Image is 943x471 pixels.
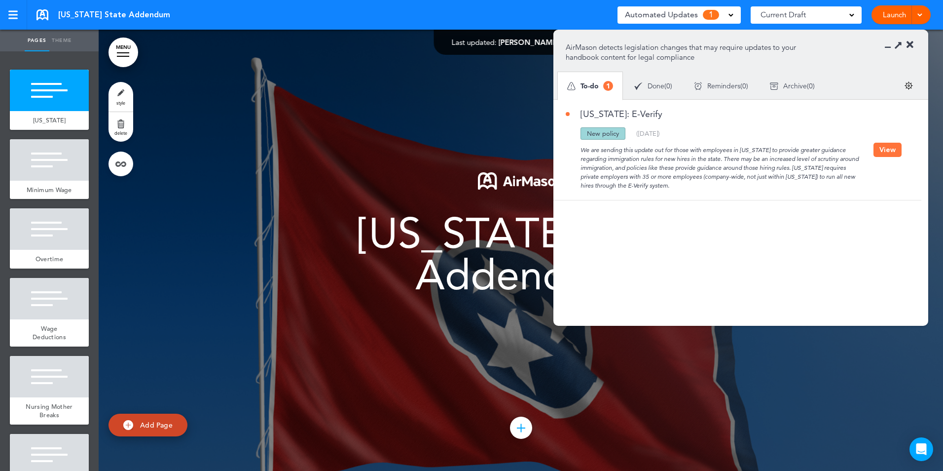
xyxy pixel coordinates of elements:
span: [US_STATE] State Addendum [58,9,170,20]
div: ( ) [636,130,660,137]
span: 1 [703,10,719,20]
div: ( ) [623,73,683,99]
span: 0 [666,82,670,89]
span: 0 [742,82,746,89]
div: — [452,39,590,46]
a: Wage Deductions [10,319,89,347]
img: add.svg [123,420,133,430]
a: [US_STATE]: E-Verify [566,110,662,118]
a: Nursing Mother Breaks [10,397,89,425]
a: MENU [109,38,138,67]
a: Minimum Wage [10,181,89,199]
span: 0 [809,82,813,89]
span: Reminders [707,82,740,89]
button: View [873,143,902,157]
span: Minimum Wage [27,186,72,194]
img: 1722553576973-Airmason_logo_White.png [478,172,564,190]
span: Done [648,82,664,89]
a: Overtime [10,250,89,269]
img: apu_icons_done.svg [634,82,643,90]
a: [US_STATE] [10,111,89,130]
a: style [109,82,133,112]
div: We are sending this update out for those with employees in [US_STATE] to provide greater guidance... [566,140,873,190]
div: ( ) [683,73,759,99]
img: apu_icons_remind.svg [694,82,702,90]
span: Nursing Mother Breaks [26,402,73,420]
span: To-do [580,82,599,89]
a: Pages [25,30,49,51]
span: Overtime [36,255,63,263]
span: Automated Updates [625,8,698,22]
img: apu_icons_archive.svg [770,82,778,90]
div: ( ) [759,73,826,99]
div: Open Intercom Messenger [909,437,933,461]
div: New policy [580,127,625,140]
span: [US_STATE] [33,116,66,124]
span: delete [114,130,127,136]
span: Last updated: [452,38,497,47]
a: Launch [879,5,910,24]
a: Theme [49,30,74,51]
span: Wage Deductions [33,324,66,342]
a: delete [109,112,133,142]
span: [DATE] [638,129,658,137]
span: [US_STATE] State Addendum [358,208,685,300]
span: 1 [603,81,613,91]
span: Archive [783,82,807,89]
p: AirMason detects legislation changes that may require updates to your handbook content for legal ... [566,42,811,62]
span: [PERSON_NAME] [499,38,559,47]
span: style [116,100,125,106]
img: apu_icons_todo.svg [567,82,576,90]
span: Current Draft [761,8,806,22]
img: settings.svg [905,81,913,90]
a: Add Page [109,414,187,437]
span: Add Page [140,421,173,430]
